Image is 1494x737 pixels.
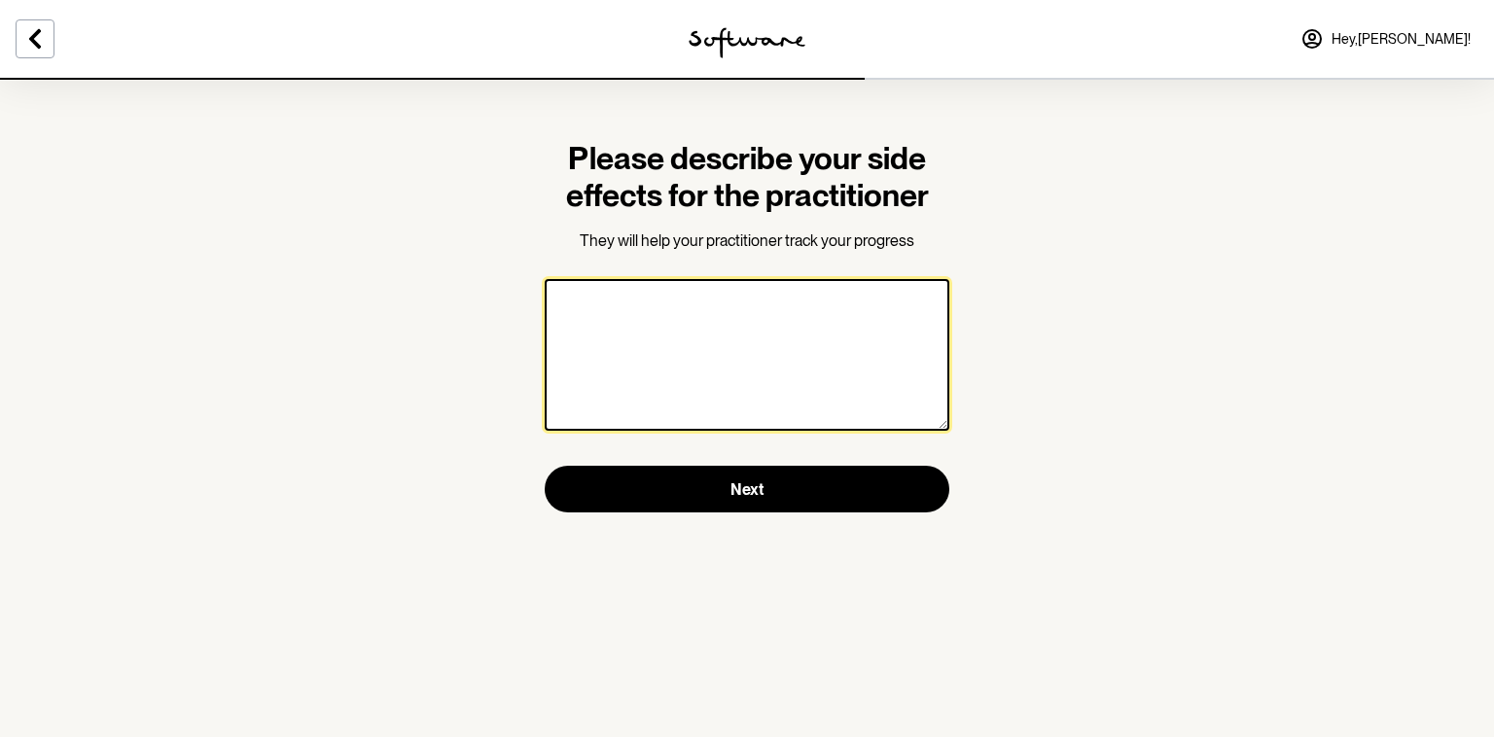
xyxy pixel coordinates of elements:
[545,466,949,512] button: Next
[1332,31,1471,48] span: Hey, [PERSON_NAME] !
[689,27,805,58] img: software logo
[1289,16,1482,62] a: Hey,[PERSON_NAME]!
[580,231,914,250] span: They will help your practitioner track your progress
[730,480,764,499] span: Next
[545,140,949,215] h1: Please describe your side effects for the practitioner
